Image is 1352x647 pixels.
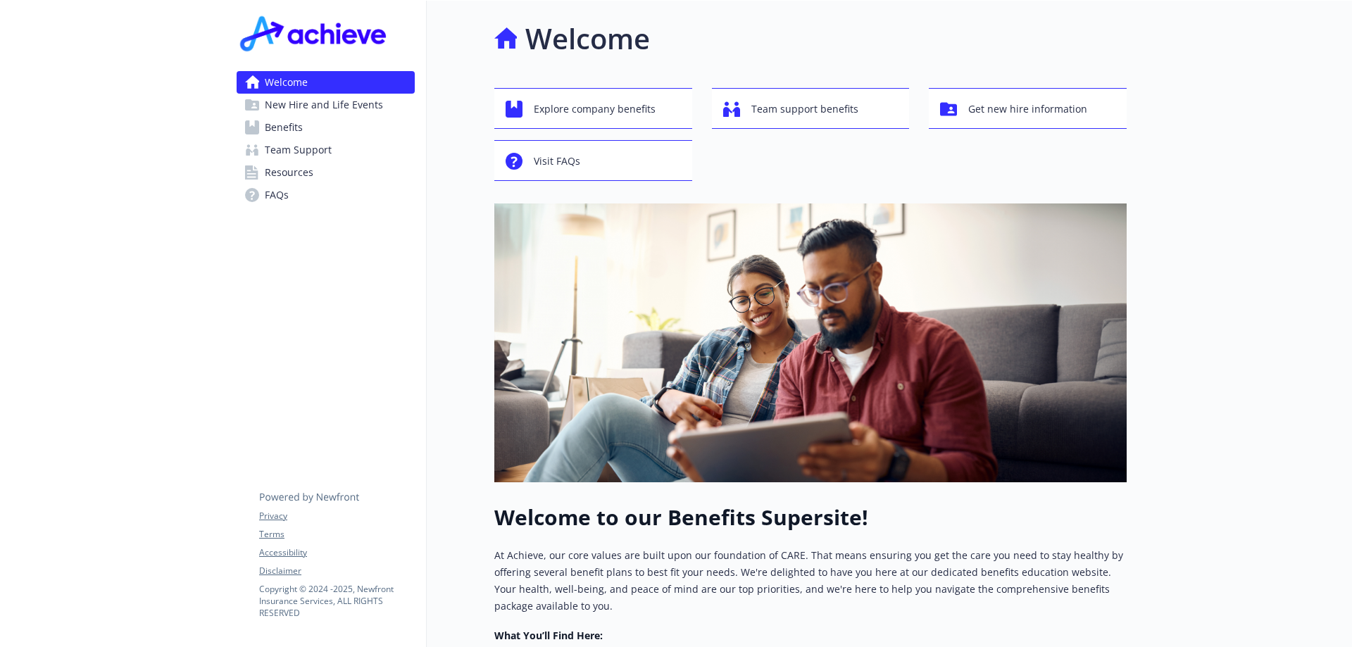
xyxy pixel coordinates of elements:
button: Get new hire information [929,88,1127,129]
a: Team Support [237,139,415,161]
h1: Welcome [525,18,650,60]
a: Resources [237,161,415,184]
a: Benefits [237,116,415,139]
span: Welcome [265,71,308,94]
a: Terms [259,528,414,541]
strong: What You’ll Find Here: [494,629,603,642]
span: Benefits [265,116,303,139]
span: New Hire and Life Events [265,94,383,116]
button: Explore company benefits [494,88,692,129]
span: Team Support [265,139,332,161]
a: New Hire and Life Events [237,94,415,116]
span: Team support benefits [751,96,858,123]
span: Get new hire information [968,96,1087,123]
span: Resources [265,161,313,184]
a: FAQs [237,184,415,206]
img: overview page banner [494,203,1127,482]
p: Copyright © 2024 - 2025 , Newfront Insurance Services, ALL RIGHTS RESERVED [259,583,414,619]
a: Privacy [259,510,414,522]
a: Welcome [237,71,415,94]
button: Team support benefits [712,88,910,129]
p: At Achieve, our core values are built upon our foundation of CARE. That means ensuring you get th... [494,547,1127,615]
h1: Welcome to our Benefits Supersite! [494,505,1127,530]
span: Explore company benefits [534,96,656,123]
span: Visit FAQs [534,148,580,175]
button: Visit FAQs [494,140,692,181]
a: Accessibility [259,546,414,559]
a: Disclaimer [259,565,414,577]
span: FAQs [265,184,289,206]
